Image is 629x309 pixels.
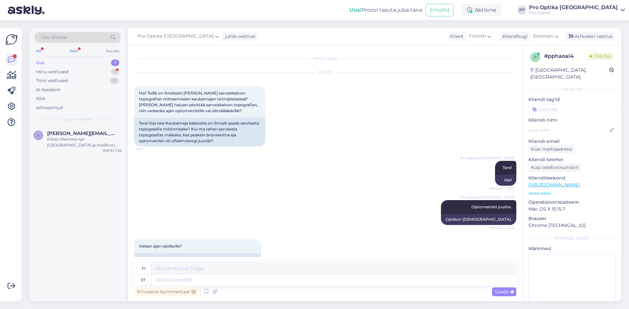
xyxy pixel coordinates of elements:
div: 0 [110,77,119,84]
div: Socials [105,47,121,55]
span: Online [587,53,614,60]
div: All [35,47,42,55]
img: Askly Logo [5,33,18,46]
div: Kõik [36,95,46,102]
button: Emailid [426,4,454,16]
span: Pro Optika [GEOGRAPHIC_DATA] [460,156,514,161]
p: Mac OS X 10.15.7 [528,206,616,213]
div: Privaatne kommentaar [134,287,198,296]
div: fi [142,263,145,274]
span: Hei! Teillä on ilmeisesti [PERSON_NAME] sarveiskalvon topografian mittaamiseen kaubamajan toimipi... [139,91,259,113]
p: Kliendi tag'id [528,96,616,103]
p: Vaata edasi ... [528,190,616,196]
p: Kliendi nimi [528,117,616,124]
div: AI Assistent [36,87,60,93]
div: et [141,274,145,285]
div: Web [68,47,79,55]
span: Estonian [533,33,553,40]
div: Pro Optika [529,10,618,15]
span: Tere! [503,165,512,170]
div: Pro Optika [GEOGRAPHIC_DATA] [529,5,618,10]
span: Pro Optika [GEOGRAPHIC_DATA] [137,33,214,40]
p: Klienditeekond [528,175,616,181]
div: Vestlus algas [134,56,516,61]
div: Uus [36,60,45,66]
div: [DATE] [134,69,516,75]
div: [DATE] 7:20 [103,148,122,153]
div: Tiimi vestlused [36,77,68,84]
b: Uus! [349,7,362,13]
p: Brauser [528,215,616,222]
div: [PERSON_NAME] [528,235,616,241]
div: Optikon [DEMOGRAPHIC_DATA]. [441,214,516,225]
div: juhib vestlust [222,33,256,40]
input: Lisa nimi [529,127,608,134]
div: Klienditugi [500,33,528,40]
span: Pro Optika [GEOGRAPHIC_DATA] [460,195,514,200]
div: Hei! [495,175,516,186]
div: Tere! Kas teie Kaubamaja kabinetis on ilmselt seade sarvkesta topograafia mõõtmiseks? Kui ma taha... [134,118,265,146]
div: # pphaoal4 [544,52,587,60]
span: Nähtud ✓ 13:12 [490,186,514,191]
span: Finnish [469,33,486,40]
span: Nähtud ✓ 13:13 [490,225,514,230]
p: Märkmed [528,245,616,252]
div: Klient [448,33,464,40]
span: Otsi kliente [41,34,67,41]
span: i [38,133,39,138]
div: Küsi telefoninumbrit [528,163,581,172]
span: Optometristi juudre. [471,204,512,209]
p: Operatsioonisüsteem [528,199,616,206]
div: PT [517,6,526,15]
span: 13:11 [136,147,161,152]
div: Küsi meiliaadressi [528,145,575,154]
div: [GEOGRAPHIC_DATA], [GEOGRAPHIC_DATA] [530,67,609,80]
div: 1 [111,69,119,75]
span: Varaan ajan optikolle? [139,244,182,249]
span: Saada [495,289,514,295]
div: Minu vestlused [36,69,68,75]
a: [URL][DOMAIN_NAME] [528,182,580,188]
div: Kas peaksin optometristi juurde [PERSON_NAME] panema? [134,253,261,264]
div: Kiitos.Olemme nyt [GEOGRAPHIC_DATA] ja meillä on aikaa 10.30-11-30 Meidän täytyy palata laivaan k... [47,136,122,148]
a: Pro Optika [GEOGRAPHIC_DATA]Pro Optika [529,5,625,15]
span: irma.takala71@gmail.com [47,130,115,136]
span: Uued vestlused [63,116,93,122]
div: Arhiveeritud [36,105,63,111]
div: Kliendi info [528,86,616,92]
div: 1 [111,60,119,66]
div: Aktiivne [462,4,502,16]
input: Lisa tag [528,104,616,114]
p: Kliendi telefon [528,156,616,163]
span: p [534,55,537,60]
p: Chrome [TECHNICAL_ID] [528,222,616,229]
div: Arhiveeri vestlus [565,32,615,41]
p: Kliendi email [528,138,616,145]
div: Proovi tasuta juba täna: [349,6,423,14]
